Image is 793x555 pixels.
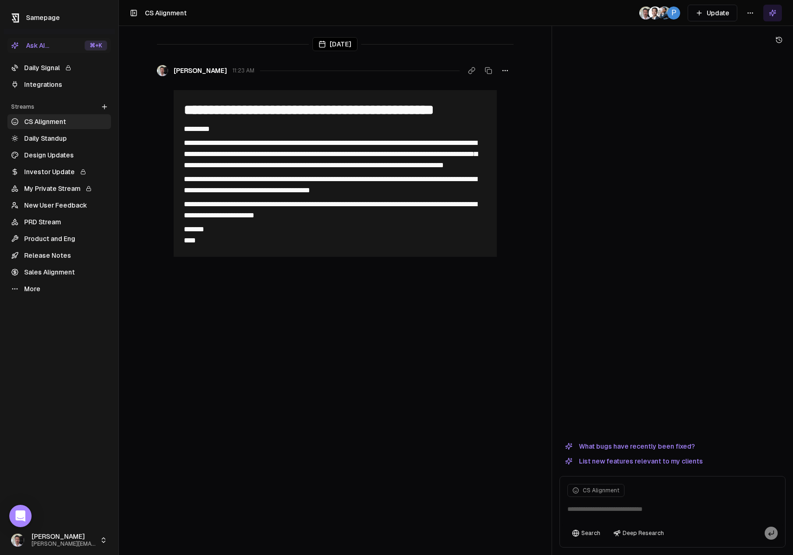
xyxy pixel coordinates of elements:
[7,60,111,75] a: Daily Signal
[32,533,96,541] span: [PERSON_NAME]
[583,487,619,494] span: CS Alignment
[7,248,111,263] a: Release Notes
[9,505,32,527] div: Open Intercom Messenger
[32,541,96,548] span: [PERSON_NAME][EMAIL_ADDRESS]
[7,181,111,196] a: My Private Stream
[26,14,60,21] span: Samepage
[7,215,111,229] a: PRD Stream
[559,456,708,467] button: List new features relevant to my clients
[233,67,254,74] span: 11:23 AM
[7,265,111,280] a: Sales Alignment
[567,527,605,540] button: Search
[658,7,671,20] img: 1695405595226.jpeg
[11,41,49,50] div: Ask AI...
[667,7,680,20] span: P
[7,198,111,213] a: New User Feedback
[688,5,737,21] button: Update
[7,38,111,53] button: Ask AI...⌘+K
[145,9,187,17] span: CS Alignment
[7,148,111,163] a: Design Updates
[7,99,111,114] div: Streams
[84,40,107,51] div: ⌘ +K
[174,66,227,75] span: [PERSON_NAME]
[7,231,111,246] a: Product and Eng
[7,281,111,296] a: More
[157,65,168,76] img: _image
[559,441,701,452] button: What bugs have recently been fixed?
[7,131,111,146] a: Daily Standup
[609,527,669,540] button: Deep Research
[7,529,111,551] button: [PERSON_NAME][PERSON_NAME][EMAIL_ADDRESS]
[312,37,357,51] div: [DATE]
[7,114,111,129] a: CS Alignment
[7,77,111,92] a: Integrations
[7,164,111,179] a: Investor Update
[11,534,24,547] img: _image
[639,7,652,20] img: _image
[649,7,662,20] img: _image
